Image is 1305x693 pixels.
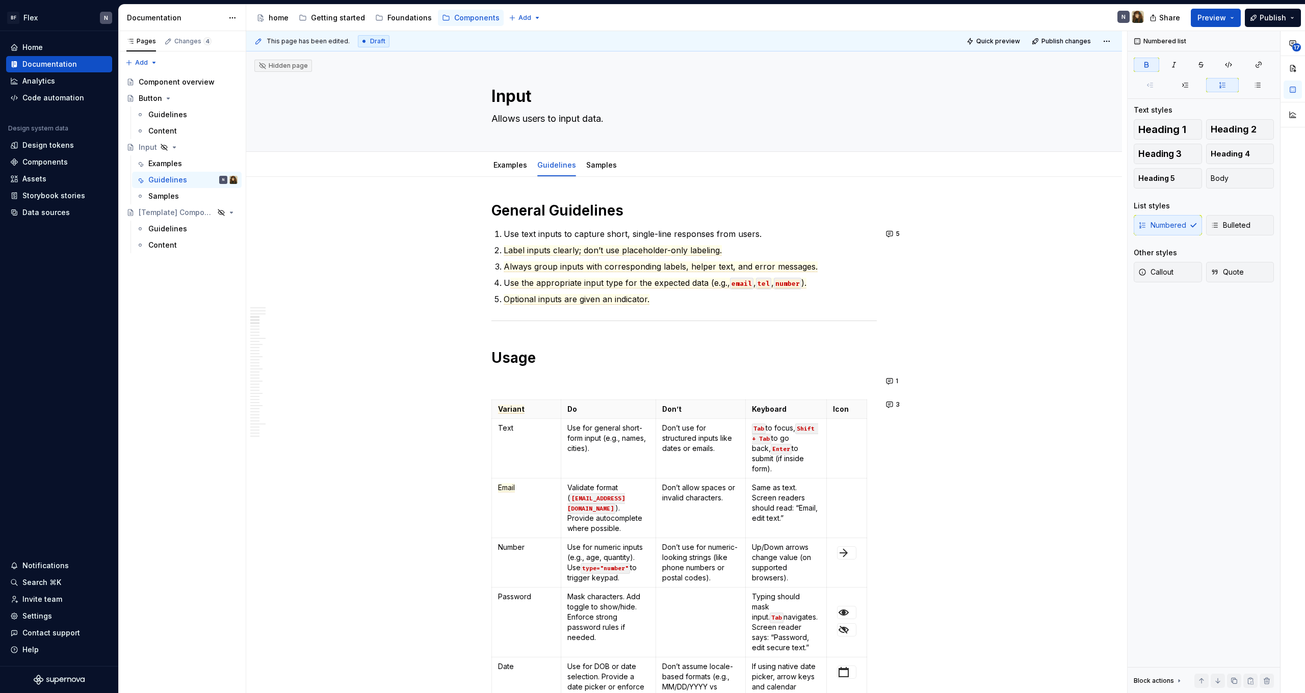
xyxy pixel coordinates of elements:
[1144,9,1187,27] button: Share
[883,397,904,412] button: 3
[1029,34,1095,48] button: Publish changes
[8,124,68,132] div: Design system data
[2,7,116,29] button: BFFlexN
[122,90,242,106] a: Button
[567,423,649,454] p: Use for general short-form input (e.g., names, cities).
[1206,119,1274,140] button: Heading 2
[510,278,730,288] span: se the appropriate input type for the expected data (e.g.,
[1245,9,1301,27] button: Publish
[976,37,1020,45] span: Quick preview
[1206,168,1274,189] button: Body
[662,483,739,503] p: Don’t allow spaces or invalid characters.
[491,349,877,367] h1: Usage
[126,37,156,45] div: Pages
[122,74,242,253] div: Page tree
[127,13,223,23] div: Documentation
[22,140,74,150] div: Design tokens
[1191,9,1241,27] button: Preview
[775,279,800,288] span: number
[267,37,350,45] span: This page has been edited.
[311,13,365,23] div: Getting started
[6,39,112,56] a: Home
[122,74,242,90] a: Component overview
[6,574,112,591] button: Search ⌘K
[252,10,293,26] a: home
[506,11,544,25] button: Add
[838,624,850,636] img: 86748f98-c4ba-4427-b9bf-4c605aa998a0.png
[122,204,242,221] a: [Template] Component name
[896,401,900,409] span: 3
[139,207,214,218] div: [Template] Component name
[438,10,504,26] a: Components
[883,374,903,388] button: 1
[567,592,649,643] p: Mask characters. Add toggle to show/hide. Enforce strong password rules if needed.
[504,228,877,240] p: Use text inputs to capture short, single-line responses from users.
[6,137,112,153] a: Design tokens
[504,261,818,272] span: Always group inputs with corresponding labels, helper text, and error messages.
[6,90,112,106] a: Code automation
[752,423,820,474] p: to focus, to go back, to submit (if inside form).
[1211,149,1250,159] span: Heading 4
[22,561,69,571] div: Notifications
[6,56,112,72] a: Documentation
[371,10,436,26] a: Foundations
[498,592,555,602] p: Password
[883,227,904,241] button: 5
[139,142,157,152] div: Input
[504,277,877,289] p: U
[6,625,112,641] button: Contact support
[838,666,850,678] img: bebf0cca-92c5-4a20-ae74-be0fe01e791d.png
[1197,13,1226,23] span: Preview
[1121,13,1126,21] div: N
[752,404,820,414] p: Keyboard
[732,279,752,288] span: email
[1134,201,1170,211] div: List styles
[370,37,385,45] span: Draft
[1134,105,1172,115] div: Text styles
[132,221,242,237] a: Guidelines
[148,126,177,136] div: Content
[22,628,80,638] div: Contact support
[6,557,112,574] button: Notifications
[132,237,242,253] a: Content
[662,404,739,414] p: Don’t
[753,278,756,288] span: ,
[1211,267,1244,277] span: Quote
[518,14,531,22] span: Add
[838,547,850,559] img: 7f360011-7341-49ad-9cbf-6e67e9c7111c.png
[489,84,875,109] textarea: Input
[387,13,432,23] div: Foundations
[1206,215,1274,235] button: Bulleted
[174,37,212,45] div: Changes
[6,154,112,170] a: Components
[1134,168,1202,189] button: Heading 5
[493,161,527,169] a: Examples
[771,444,792,455] code: Enter
[22,76,55,86] div: Analytics
[23,13,38,23] div: Flex
[22,93,84,103] div: Code automation
[229,176,238,184] img: Silke
[148,158,182,169] div: Examples
[148,175,187,185] div: Guidelines
[22,611,52,621] div: Settings
[252,8,504,28] div: Page tree
[6,608,112,624] a: Settings
[7,12,19,24] div: BF
[1138,124,1186,135] span: Heading 1
[6,204,112,221] a: Data sources
[22,645,39,655] div: Help
[132,106,242,123] a: Guidelines
[148,224,187,234] div: Guidelines
[752,483,820,523] p: Same as text. Screen readers should read: “Email, edit text.”
[1132,11,1144,23] img: Silke
[22,157,68,167] div: Components
[22,191,85,201] div: Storybook stories
[489,111,875,127] textarea: Allows users to input data.
[258,62,308,70] div: Hidden page
[489,154,531,175] div: Examples
[22,42,43,52] div: Home
[752,423,818,444] code: Shift + Tab
[963,34,1025,48] button: Quick preview
[752,423,766,434] code: Tab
